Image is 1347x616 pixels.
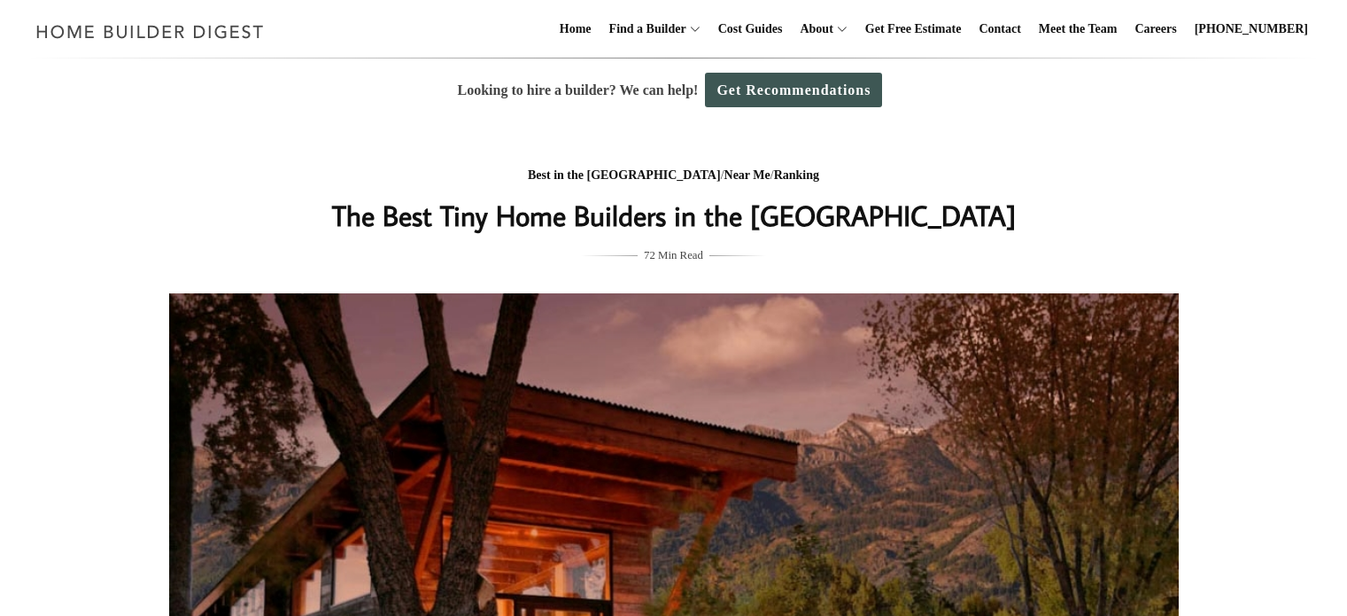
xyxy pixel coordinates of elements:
[724,168,770,182] a: Near Me
[528,168,721,182] a: Best in the [GEOGRAPHIC_DATA]
[28,14,272,49] img: Home Builder Digest
[321,165,1027,187] div: / /
[644,246,703,265] span: 72 Min Read
[858,1,969,58] a: Get Free Estimate
[711,1,790,58] a: Cost Guides
[602,1,686,58] a: Find a Builder
[793,1,832,58] a: About
[1188,1,1315,58] a: [PHONE_NUMBER]
[1032,1,1125,58] a: Meet the Team
[972,1,1027,58] a: Contact
[1128,1,1184,58] a: Careers
[774,168,819,182] a: Ranking
[553,1,599,58] a: Home
[705,73,882,107] a: Get Recommendations
[321,194,1027,237] h1: The Best Tiny Home Builders in the [GEOGRAPHIC_DATA]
